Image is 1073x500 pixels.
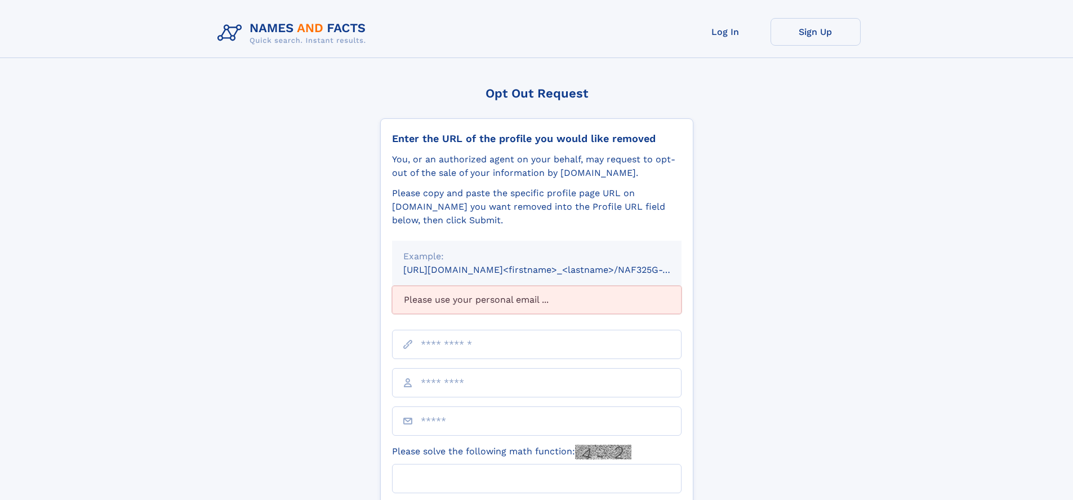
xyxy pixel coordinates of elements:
a: Sign Up [771,18,861,46]
img: Logo Names and Facts [213,18,375,48]
small: [URL][DOMAIN_NAME]<firstname>_<lastname>/NAF325G-xxxxxxxx [403,264,703,275]
a: Log In [680,18,771,46]
div: Please copy and paste the specific profile page URL on [DOMAIN_NAME] you want removed into the Pr... [392,187,682,227]
div: You, or an authorized agent on your behalf, may request to opt-out of the sale of your informatio... [392,153,682,180]
div: Opt Out Request [380,86,693,100]
label: Please solve the following math function: [392,445,631,459]
div: Enter the URL of the profile you would like removed [392,132,682,145]
div: Example: [403,250,670,263]
div: Please use your personal email ... [392,286,682,314]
